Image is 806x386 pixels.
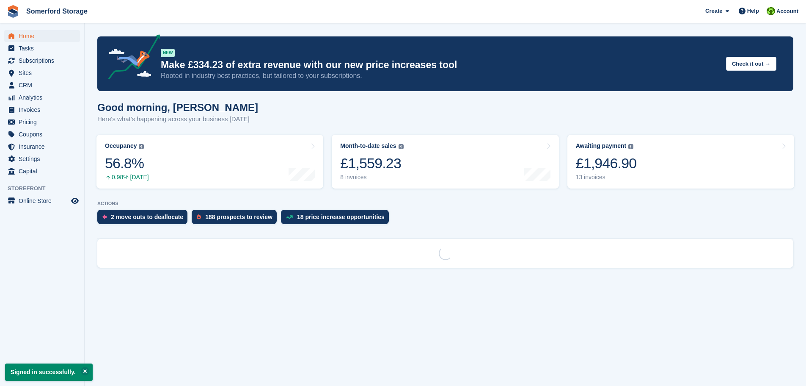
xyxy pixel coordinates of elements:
[19,116,69,128] span: Pricing
[4,195,80,207] a: menu
[197,214,201,219] img: prospect-51fa495bee0391a8d652442698ab0144808aea92771e9ea1ae160a38d050c398.svg
[19,141,69,153] span: Insurance
[5,364,93,381] p: Signed in successfully.
[19,55,69,67] span: Subscriptions
[97,210,192,228] a: 2 move outs to deallocate
[161,49,175,57] div: NEW
[101,34,160,83] img: price-adjustments-announcement-icon-8257ccfd72463d97f412b2fc003d46551f7dbcb40ab6d574587a9cd5c0d94...
[776,7,798,16] span: Account
[19,42,69,54] span: Tasks
[340,174,403,181] div: 8 invoices
[105,142,137,150] div: Occupancy
[7,5,19,18] img: stora-icon-8386f47178a22dfd0bd8f6a31ec36ba5ce8667c1dd55bd0f319d3a0aa187defe.svg
[111,214,183,220] div: 2 move outs to deallocate
[97,201,793,206] p: ACTIONS
[4,165,80,177] a: menu
[726,57,776,71] button: Check it out →
[19,104,69,116] span: Invoices
[96,135,323,189] a: Occupancy 56.8% 0.98% [DATE]
[297,214,385,220] div: 18 price increase opportunities
[97,114,258,124] p: Here's what's happening across your business [DATE]
[23,4,91,18] a: Somerford Storage
[19,92,69,103] span: Analytics
[4,153,80,165] a: menu
[97,102,258,113] h1: Good morning, [PERSON_NAME]
[70,196,80,206] a: Preview store
[4,141,80,153] a: menu
[340,142,396,150] div: Month-to-date sales
[19,30,69,42] span: Home
[205,214,272,220] div: 188 prospects to review
[19,128,69,140] span: Coupons
[19,165,69,177] span: Capital
[767,7,775,15] img: Michael Llewellen Palmer
[105,155,149,172] div: 56.8%
[8,184,84,193] span: Storefront
[19,67,69,79] span: Sites
[576,155,637,172] div: £1,946.90
[19,79,69,91] span: CRM
[340,155,403,172] div: £1,559.23
[4,30,80,42] a: menu
[102,214,107,219] img: move_outs_to_deallocate_icon-f764333ba52eb49d3ac5e1228854f67142a1ed5810a6f6cc68b1a99e826820c5.svg
[281,210,393,228] a: 18 price increase opportunities
[139,144,144,149] img: icon-info-grey-7440780725fd019a000dd9b08b2336e03edf1995a4989e88bcd33f0948082b44.svg
[705,7,722,15] span: Create
[4,42,80,54] a: menu
[4,79,80,91] a: menu
[628,144,633,149] img: icon-info-grey-7440780725fd019a000dd9b08b2336e03edf1995a4989e88bcd33f0948082b44.svg
[576,174,637,181] div: 13 invoices
[4,67,80,79] a: menu
[19,153,69,165] span: Settings
[747,7,759,15] span: Help
[4,128,80,140] a: menu
[161,71,719,81] p: Rooted in industry best practices, but tailored to your subscriptions.
[19,195,69,207] span: Online Store
[399,144,404,149] img: icon-info-grey-7440780725fd019a000dd9b08b2336e03edf1995a4989e88bcd33f0948082b44.svg
[4,104,80,116] a: menu
[4,92,80,103] a: menu
[576,142,627,150] div: Awaiting payment
[4,55,80,67] a: menu
[105,174,149,181] div: 0.98% [DATE]
[332,135,558,189] a: Month-to-date sales £1,559.23 8 invoices
[567,135,794,189] a: Awaiting payment £1,946.90 13 invoices
[4,116,80,128] a: menu
[192,210,281,228] a: 188 prospects to review
[286,215,293,219] img: price_increase_opportunities-93ffe204e8149a01c8c9dc8f82e8f89637d9d84a8eef4429ea346261dce0b2c0.svg
[161,59,719,71] p: Make £334.23 of extra revenue with our new price increases tool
